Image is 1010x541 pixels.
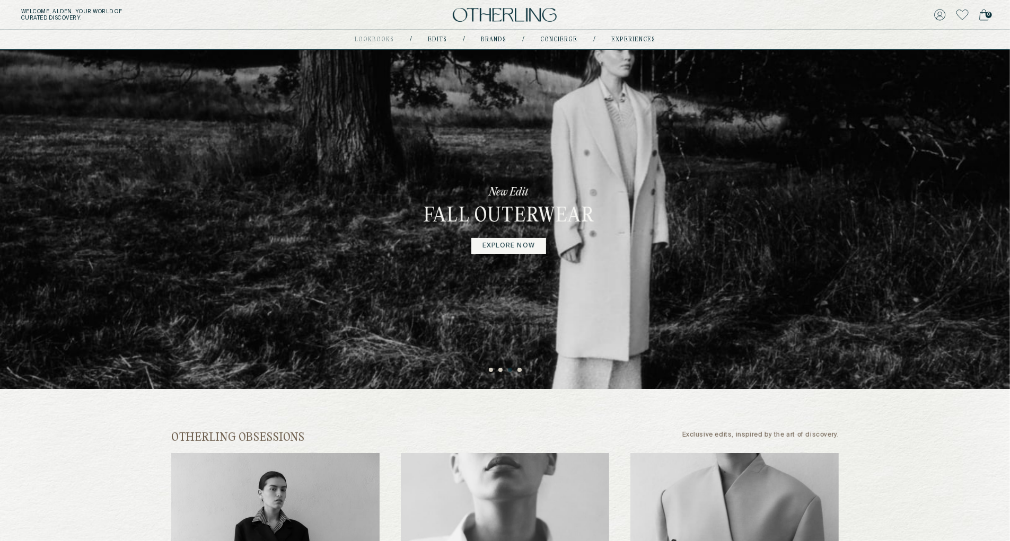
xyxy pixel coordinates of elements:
[489,185,529,200] p: New Edit
[508,368,513,373] button: 3
[986,12,992,18] span: 0
[498,368,504,373] button: 2
[355,37,394,42] a: lookbooks
[453,8,557,22] img: logo
[522,36,524,44] div: /
[593,36,595,44] div: /
[471,238,546,254] a: explore now
[540,37,577,42] a: concierge
[611,37,655,42] a: experiences
[481,37,506,42] a: Brands
[489,368,494,373] button: 1
[424,204,594,229] h3: Fall Outerwear
[979,7,989,22] a: 0
[21,8,311,21] h5: Welcome, Alden . Your world of curated discovery.
[428,37,447,42] a: Edits
[463,36,465,44] div: /
[171,431,305,445] h2: otherling obsessions
[682,431,839,445] p: Exclusive edits, inspired by the art of discovery.
[517,368,523,373] button: 4
[410,36,412,44] div: /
